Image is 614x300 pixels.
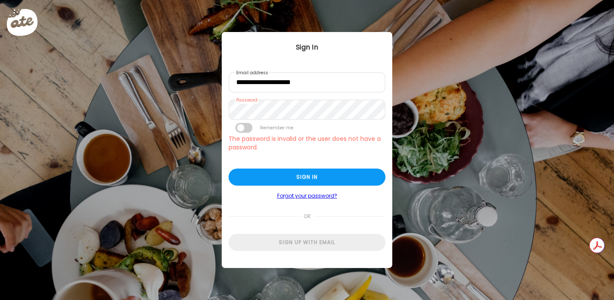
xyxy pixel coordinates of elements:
div: Sign up with email [229,234,385,251]
label: Remember me [259,123,294,133]
div: Sign in [229,169,385,186]
a: Forgot your password? [229,192,385,199]
label: Password [235,97,258,104]
div: The password is invalid or the user does not have a password. [229,134,385,151]
label: Email address [235,70,269,76]
div: Sign In [222,42,392,52]
span: or [300,208,314,225]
